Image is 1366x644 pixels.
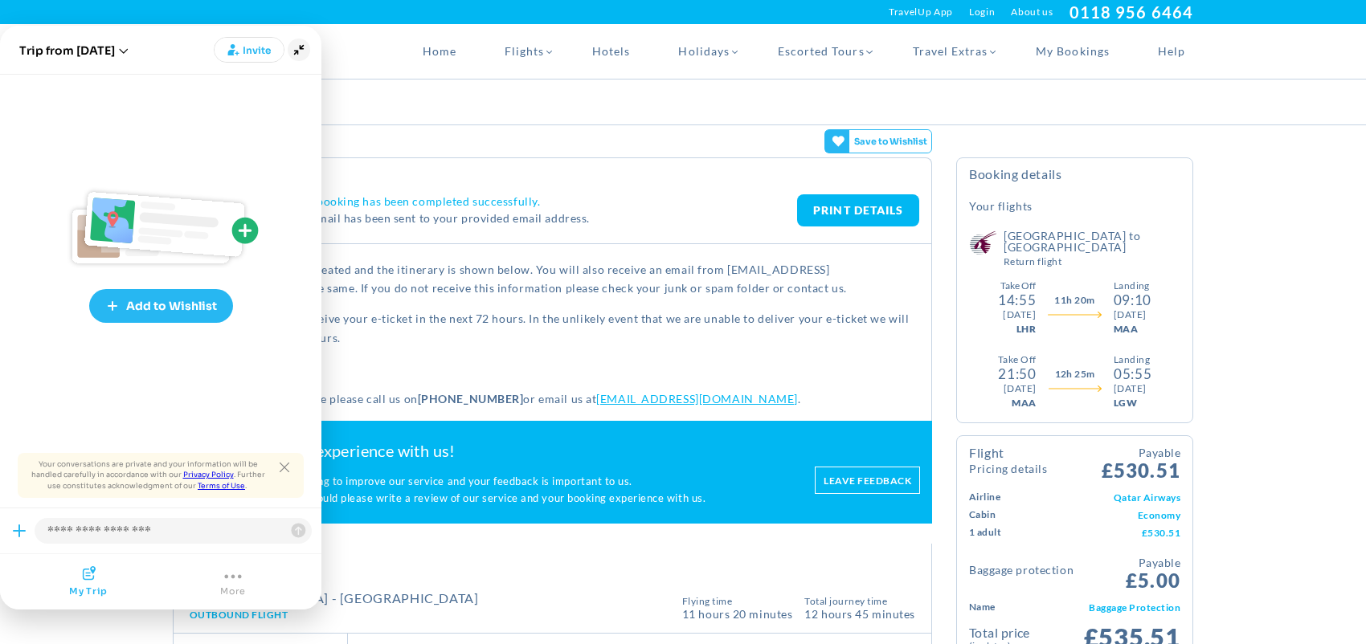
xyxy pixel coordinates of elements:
[654,24,753,79] a: Holidays
[889,24,1012,79] a: Travel Extras
[967,230,999,255] img: Qatar Airways
[1114,381,1151,396] div: [DATE]
[797,194,919,226] a: PRINT DETAILS
[1000,279,1036,293] div: Take Off
[1114,279,1151,293] div: Landing
[969,446,1047,475] h4: Flight
[804,606,915,620] span: 12 hours 45 Minutes
[1102,444,1180,461] small: Payable
[1114,353,1151,367] div: Landing
[226,194,797,209] h4: Thank You. Your booking has been completed successfully.
[1004,230,1180,267] h5: [GEOGRAPHIC_DATA] to [GEOGRAPHIC_DATA]
[1038,488,1180,506] td: Qatar Airways
[1004,381,1037,396] div: [DATE]
[1134,24,1193,79] a: Help
[1069,2,1193,22] a: 0118 956 6464
[418,392,524,406] strong: [PHONE_NUMBER]
[481,24,568,79] a: Flights
[1016,598,1180,616] td: Baggage Protection
[1114,322,1151,336] div: MAA
[226,209,797,227] p: A confirmation email has been sent to your provided email address.
[1004,257,1180,267] small: Return Flight
[969,598,1016,616] td: Name
[998,353,1037,367] div: Take Off
[682,597,793,606] span: Flying Time
[1126,554,1180,571] small: Payable
[969,565,1074,576] h4: Baggage Protection
[190,609,288,621] span: Outbound Flight
[1055,367,1095,381] span: 12h 25m
[815,467,920,494] a: Leave feedback
[190,592,479,605] h4: [GEOGRAPHIC_DATA] - [GEOGRAPHIC_DATA]
[1114,293,1151,308] div: 09:10
[1114,396,1151,410] div: LGW
[596,392,798,406] a: [EMAIL_ADDRESS][DOMAIN_NAME]
[1012,396,1036,410] div: MAA
[969,463,1047,475] small: Pricing Details
[998,367,1036,381] div: 21:50
[185,441,799,461] h2: Please share your experience with us!
[186,166,919,182] h2: Booking Confirmation
[185,473,799,507] p: We are continuously working to improve our service and your feedback is important to us. We will ...
[186,260,919,298] p: Your booking has been created and the itinerary is shown below. You will also receive an email fr...
[969,488,1038,506] td: Airline
[682,606,793,620] span: 11 Hours 20 Minutes
[186,557,919,573] h2: Flight Details
[186,309,919,347] p: You should expect to receive your e-ticket in the next 72 hours. In the unlikely event that we ar...
[804,597,915,606] span: Total Journey Time
[1126,554,1180,590] span: £5.00
[568,24,654,79] a: Hotels
[969,524,1038,541] td: 1 Adult
[1016,322,1036,336] div: LHR
[1038,506,1180,524] td: Economy
[1054,293,1094,308] span: 11h 20m
[186,389,919,408] p: For any further assistance please call us on or email us at .
[1012,24,1134,79] a: My Bookings
[969,198,1033,214] h5: Your Flights
[1114,367,1151,381] div: 05:55
[1003,308,1036,322] div: [DATE]
[399,24,481,79] a: Home
[1102,444,1180,480] span: £530.51
[1038,524,1180,541] td: £530.51
[824,129,933,153] gamitee-button: Get your friends' opinions
[969,506,1038,524] td: Cabin
[1114,308,1151,322] div: [DATE]
[754,24,889,79] a: Escorted Tours
[998,293,1036,308] div: 14:55
[969,166,1180,194] h4: Booking Details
